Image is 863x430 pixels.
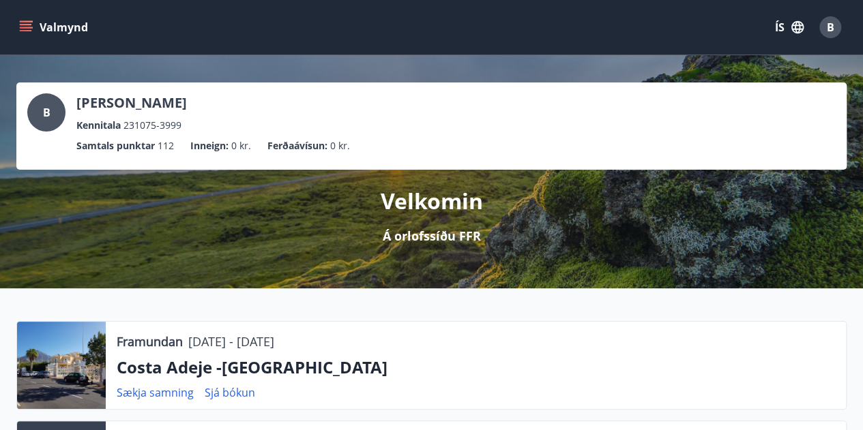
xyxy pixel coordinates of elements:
span: B [827,20,834,35]
button: ÍS [767,15,811,40]
span: 112 [158,138,174,153]
span: 231075-3999 [123,118,181,133]
p: [PERSON_NAME] [76,93,187,112]
span: B [43,105,50,120]
a: Sækja samning [117,385,194,400]
a: Sjá bókun [205,385,255,400]
p: Velkomin [381,186,483,216]
span: 0 kr. [330,138,350,153]
p: Costa Adeje -[GEOGRAPHIC_DATA] [117,356,835,379]
button: B [814,11,847,44]
p: [DATE] - [DATE] [188,333,274,350]
button: menu [16,15,93,40]
p: Framundan [117,333,183,350]
p: Inneign : [190,138,229,153]
span: 0 kr. [231,138,251,153]
p: Ferðaávísun : [267,138,327,153]
p: Samtals punktar [76,138,155,153]
p: Kennitala [76,118,121,133]
p: Á orlofssíðu FFR [383,227,481,245]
